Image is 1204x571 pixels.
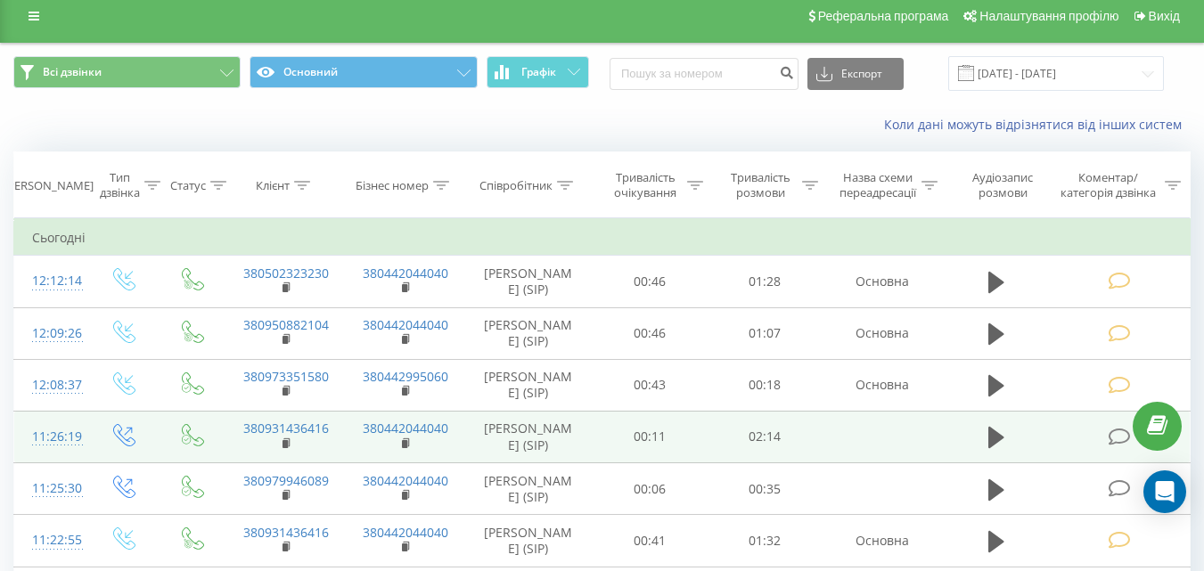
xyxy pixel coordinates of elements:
[1149,9,1180,23] span: Вихід
[593,307,708,359] td: 00:46
[363,368,448,385] a: 380442995060
[4,178,94,193] div: [PERSON_NAME]
[807,58,904,90] button: Експорт
[243,420,329,436] a: 380931436416
[13,56,241,88] button: Всі дзвінки
[100,170,140,200] div: Тип дзвінка
[243,316,329,333] a: 380950882104
[823,359,942,411] td: Основна
[708,515,823,567] td: 01:32
[256,178,290,193] div: Клієнт
[464,256,593,307] td: [PERSON_NAME] (SIP)
[250,56,477,88] button: Основний
[464,515,593,567] td: [PERSON_NAME] (SIP)
[363,316,448,333] a: 380442044040
[14,220,1191,256] td: Сьогодні
[363,524,448,541] a: 380442044040
[823,307,942,359] td: Основна
[708,256,823,307] td: 01:28
[1143,470,1186,513] div: Open Intercom Messenger
[363,265,448,281] a: 380442044040
[1056,170,1160,200] div: Коментар/категорія дзвінка
[32,316,70,351] div: 12:09:26
[593,359,708,411] td: 00:43
[243,524,329,541] a: 380931436416
[356,178,429,193] div: Бізнес номер
[958,170,1048,200] div: Аудіозапис розмови
[708,463,823,515] td: 00:35
[243,472,329,489] a: 380979946089
[818,9,949,23] span: Реферальна програма
[32,368,70,403] div: 12:08:37
[593,256,708,307] td: 00:46
[708,307,823,359] td: 01:07
[884,116,1191,133] a: Коли дані можуть відрізнятися вiд інших систем
[487,56,589,88] button: Графік
[43,65,102,79] span: Всі дзвінки
[609,170,683,200] div: Тривалість очікування
[32,264,70,298] div: 12:12:14
[708,359,823,411] td: 00:18
[363,472,448,489] a: 380442044040
[823,256,942,307] td: Основна
[32,471,70,506] div: 11:25:30
[708,411,823,462] td: 02:14
[823,515,942,567] td: Основна
[464,307,593,359] td: [PERSON_NAME] (SIP)
[464,463,593,515] td: [PERSON_NAME] (SIP)
[593,515,708,567] td: 00:41
[593,411,708,462] td: 00:11
[610,58,799,90] input: Пошук за номером
[363,420,448,436] a: 380442044040
[464,411,593,462] td: [PERSON_NAME] (SIP)
[839,170,917,200] div: Назва схеми переадресації
[243,368,329,385] a: 380973351580
[521,66,556,78] span: Графік
[979,9,1118,23] span: Налаштування профілю
[170,178,206,193] div: Статус
[479,178,553,193] div: Співробітник
[724,170,798,200] div: Тривалість розмови
[243,265,329,281] a: 380502323230
[464,359,593,411] td: [PERSON_NAME] (SIP)
[32,523,70,558] div: 11:22:55
[593,463,708,515] td: 00:06
[32,420,70,454] div: 11:26:19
